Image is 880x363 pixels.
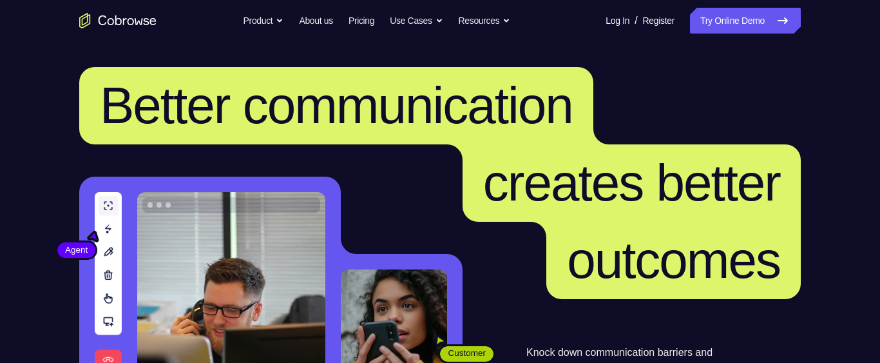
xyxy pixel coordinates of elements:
[100,77,573,134] span: Better communication
[690,8,801,34] a: Try Online Demo
[643,8,674,34] a: Register
[299,8,332,34] a: About us
[483,154,780,211] span: creates better
[635,13,637,28] span: /
[244,8,284,34] button: Product
[79,13,157,28] a: Go to the home page
[349,8,374,34] a: Pricing
[459,8,511,34] button: Resources
[606,8,629,34] a: Log In
[567,231,780,289] span: outcomes
[390,8,443,34] button: Use Cases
